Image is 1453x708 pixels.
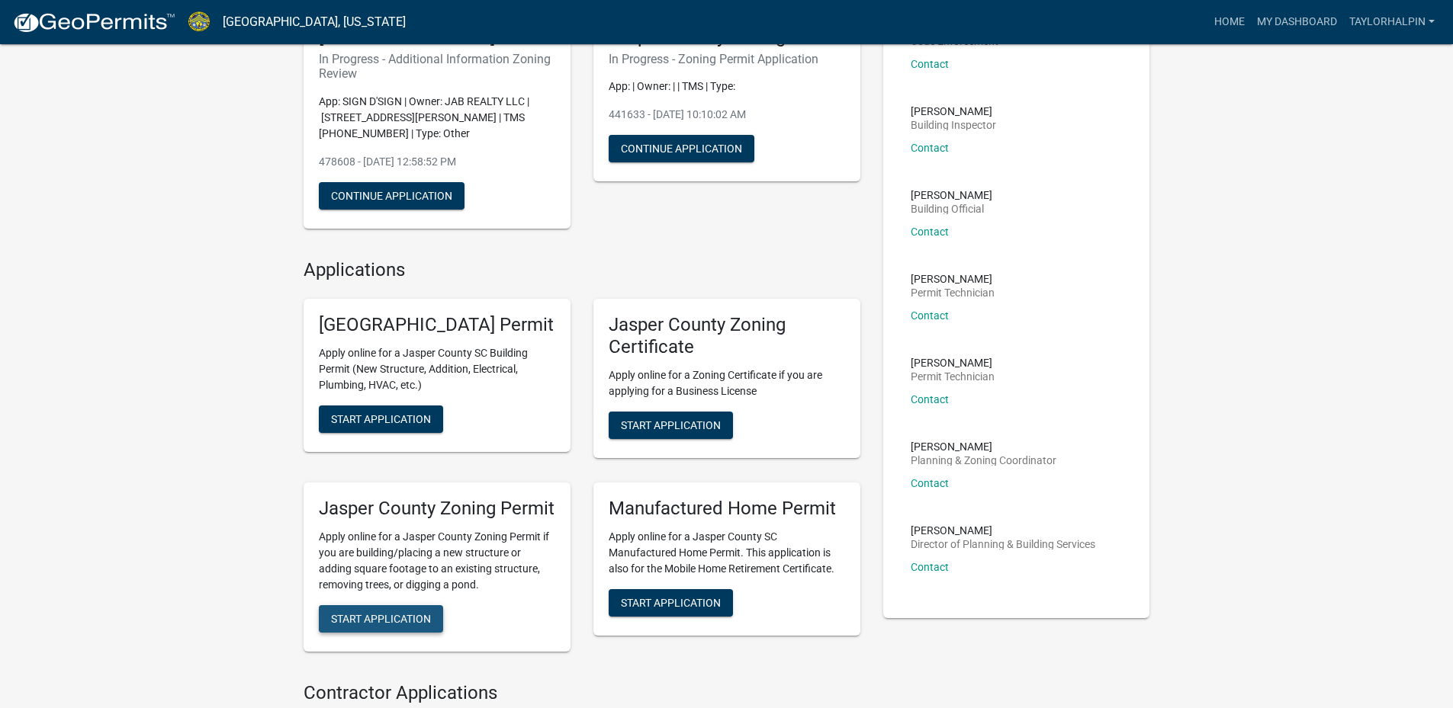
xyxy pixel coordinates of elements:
button: Continue Application [609,135,754,162]
p: [PERSON_NAME] [911,357,995,368]
p: [PERSON_NAME] [911,441,1056,452]
button: Start Application [609,412,733,439]
p: Building Official [911,203,992,214]
a: Contact [911,561,949,573]
button: Continue Application [319,182,465,210]
a: taylorhalpin [1343,8,1441,37]
p: Apply online for a Jasper County SC Manufactured Home Permit. This application is also for the Mo... [609,529,845,577]
p: Permit Technician [911,287,995,298]
a: Home [1208,8,1251,37]
a: Contact [911,393,949,405]
button: Start Application [319,405,443,433]
span: Start Application [331,413,431,425]
p: Permit Technician [911,371,995,382]
p: Apply online for a Zoning Certificate if you are applying for a Business License [609,367,845,399]
p: Apply online for a Jasper County Zoning Permit if you are building/placing a new structure or add... [319,529,555,593]
p: Director of Planning & Building Services [911,539,1095,549]
p: App: SIGN D'SIGN | Owner: JAB REALTY LLC | [STREET_ADDRESS][PERSON_NAME] | TMS [PHONE_NUMBER] | T... [319,94,555,142]
p: [PERSON_NAME] [911,525,1095,536]
h6: In Progress - Zoning Permit Application [609,52,845,66]
span: Start Application [331,612,431,624]
h5: Manufactured Home Permit [609,498,845,520]
h6: In Progress - Additional Information Zoning Review [319,52,555,81]
button: Start Application [609,589,733,617]
span: Start Application [621,596,721,608]
a: Contact [911,58,949,70]
p: [PERSON_NAME] [911,190,992,200]
p: [PERSON_NAME] [911,274,995,284]
h4: Contractor Applications [304,682,860,704]
h5: [GEOGRAPHIC_DATA] Permit [319,314,555,336]
p: App: | Owner: | | TMS | Type: [609,78,845,95]
a: Contact [911,309,949,322]
a: My Dashboard [1251,8,1343,37]
img: Jasper County, South Carolina [188,11,211,32]
span: Start Application [621,419,721,431]
a: Contact [911,142,949,154]
p: 441633 - [DATE] 10:10:02 AM [609,107,845,123]
a: Contact [911,477,949,489]
p: Planning & Zoning Coordinator [911,455,1056,466]
h4: Applications [304,259,860,281]
h5: Jasper County Zoning Permit [319,498,555,520]
p: [PERSON_NAME] [911,106,996,117]
p: 478608 - [DATE] 12:58:52 PM [319,154,555,170]
wm-workflow-list-section: Applications [304,259,860,664]
a: Contact [911,226,949,238]
a: [GEOGRAPHIC_DATA], [US_STATE] [223,9,406,35]
p: Building Inspector [911,120,996,130]
h5: Jasper County Zoning Certificate [609,314,845,358]
button: Start Application [319,605,443,633]
p: Apply online for a Jasper County SC Building Permit (New Structure, Addition, Electrical, Plumbin... [319,345,555,393]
